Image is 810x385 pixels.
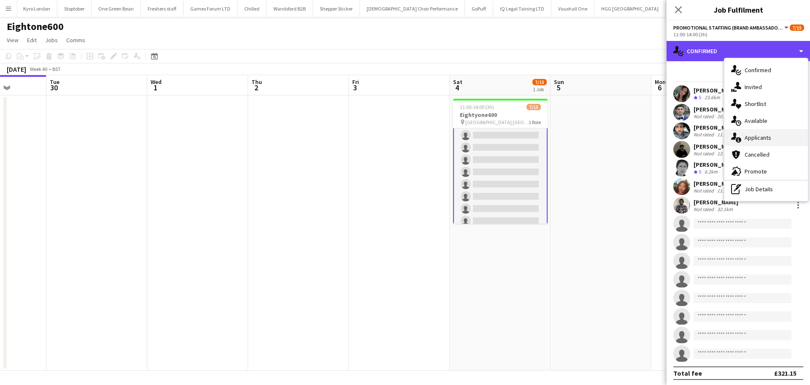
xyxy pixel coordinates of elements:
[7,36,19,44] span: View
[745,66,771,74] span: Confirmed
[267,0,313,17] button: Wandsford B2B
[703,94,722,101] div: 23.6km
[532,79,547,85] span: 7/15
[673,369,702,377] div: Total fee
[694,187,715,194] div: Not rated
[141,0,184,17] button: Freshers staff
[694,106,738,113] div: [PERSON_NAME]
[352,78,359,86] span: Fri
[452,83,462,92] span: 4
[745,100,766,108] span: Shortlist
[745,151,769,158] span: Cancelled
[465,119,529,125] span: [GEOGRAPHIC_DATA] [GEOGRAPHIC_DATA]
[526,104,541,110] span: 7/15
[694,150,715,157] div: Not rated
[52,66,61,72] div: BST
[50,78,59,86] span: Tue
[745,117,767,125] span: Available
[703,168,719,176] div: 6.2km
[699,94,701,100] span: 5
[715,206,734,212] div: 32.1km
[151,78,162,86] span: Wed
[351,83,359,92] span: 3
[694,143,738,150] div: [PERSON_NAME]
[694,180,738,187] div: [PERSON_NAME]
[694,124,749,131] div: [PERSON_NAME]
[554,78,564,86] span: Sun
[553,83,564,92] span: 5
[790,24,804,31] span: 7/15
[49,83,59,92] span: 30
[694,87,738,94] div: [PERSON_NAME]
[453,99,548,224] app-job-card: 11:00-14:00 (3h)7/15Eightyone600 [GEOGRAPHIC_DATA] [GEOGRAPHIC_DATA]1 Role[PERSON_NAME][PERSON_NA...
[149,83,162,92] span: 1
[594,0,666,17] button: HGG [GEOGRAPHIC_DATA]
[7,65,26,73] div: [DATE]
[673,24,790,31] button: Promotional Staffing (Brand Ambassadors)
[724,181,808,198] div: Job Details
[313,0,360,17] button: Shepper Sticker
[694,131,715,138] div: Not rated
[694,198,738,206] div: [PERSON_NAME]
[699,168,701,175] span: 5
[694,206,715,212] div: Not rated
[92,0,141,17] button: One Green Bean
[667,41,810,61] div: Confirmed
[715,150,734,157] div: 12.8km
[250,83,262,92] span: 2
[251,78,262,86] span: Thu
[673,24,783,31] span: Promotional Staffing (Brand Ambassadors)
[529,119,541,125] span: 1 Role
[360,0,465,17] button: [DEMOGRAPHIC_DATA] Choir Performance
[460,104,494,110] span: 11:00-14:00 (3h)
[655,78,666,86] span: Mon
[465,0,493,17] button: GoPuff
[666,0,744,17] button: [PERSON_NAME]'s Winchester
[551,0,594,17] button: Vauxhall One
[715,113,734,119] div: 20.8km
[694,113,715,119] div: Not rated
[42,35,61,46] a: Jobs
[694,161,738,168] div: [PERSON_NAME]
[7,20,64,33] h1: Eightone600
[745,83,762,91] span: Invited
[774,369,796,377] div: £321.15
[533,86,546,92] div: 1 Job
[667,4,810,15] h3: Job Fulfilment
[673,31,803,38] div: 11:00-14:00 (3h)
[66,36,85,44] span: Comms
[57,0,92,17] button: Stoptober
[653,83,666,92] span: 6
[24,35,40,46] a: Edit
[3,35,22,46] a: View
[28,66,49,72] span: Week 40
[45,36,58,44] span: Jobs
[453,78,462,86] span: Sat
[715,131,734,138] div: 11.2km
[453,111,548,119] h3: Eightyone600
[27,36,37,44] span: Edit
[453,28,548,230] app-card-role: [PERSON_NAME][PERSON_NAME][PERSON_NAME]
[238,0,267,17] button: Chilled
[63,35,89,46] a: Comms
[16,0,57,17] button: Kyro London
[493,0,551,17] button: IQ Legal Taining LTD
[184,0,238,17] button: Games Forum LTD
[715,187,734,194] div: 11.7km
[745,134,771,141] span: Applicants
[745,168,767,175] span: Promote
